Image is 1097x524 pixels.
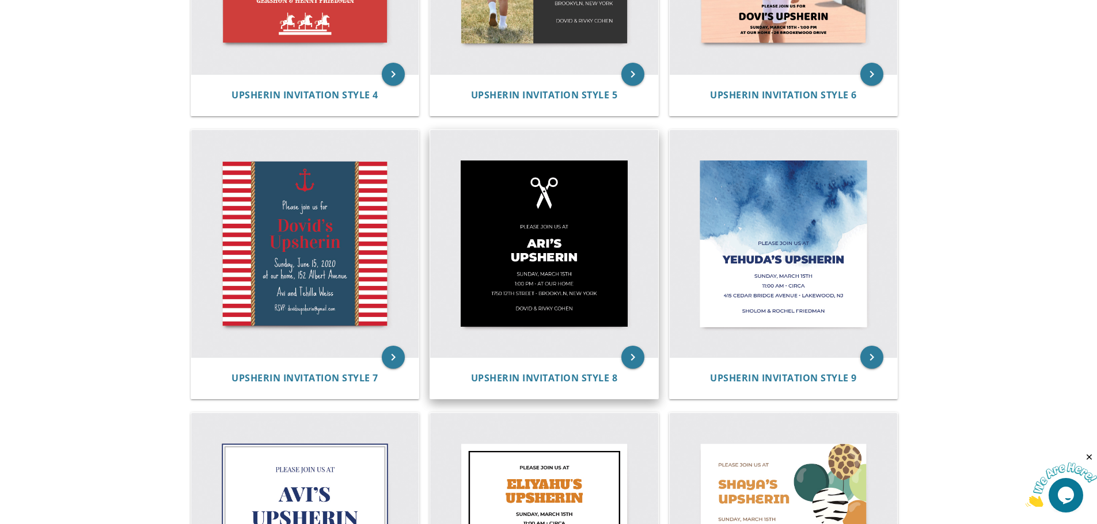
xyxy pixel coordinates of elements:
[471,372,618,384] span: Upsherin Invitation Style 8
[382,63,405,86] a: keyboard_arrow_right
[471,373,618,384] a: Upsherin Invitation Style 8
[1026,452,1097,507] iframe: chat widget
[860,346,883,369] a: keyboard_arrow_right
[471,90,618,101] a: Upsherin Invitation Style 5
[621,63,644,86] a: keyboard_arrow_right
[471,89,618,101] span: Upsherin Invitation Style 5
[231,89,378,101] span: Upsherin Invitation Style 4
[430,130,658,358] img: Upsherin Invitation Style 8
[621,346,644,369] a: keyboard_arrow_right
[710,90,857,101] a: Upsherin Invitation Style 6
[231,373,378,384] a: Upsherin Invitation Style 7
[382,346,405,369] a: keyboard_arrow_right
[860,63,883,86] a: keyboard_arrow_right
[710,89,857,101] span: Upsherin Invitation Style 6
[191,130,419,358] img: Upsherin Invitation Style 7
[710,372,857,384] span: Upsherin Invitation Style 9
[231,90,378,101] a: Upsherin Invitation Style 4
[670,130,898,358] img: Upsherin Invitation Style 9
[231,372,378,384] span: Upsherin Invitation Style 7
[710,373,857,384] a: Upsherin Invitation Style 9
